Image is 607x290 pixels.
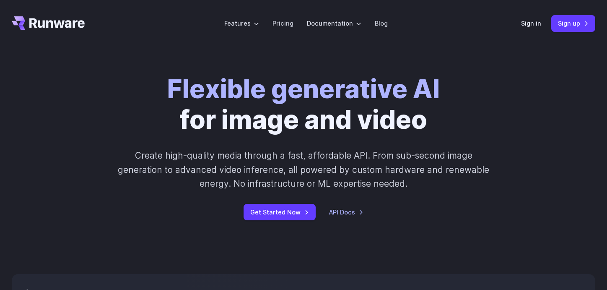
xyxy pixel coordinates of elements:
a: Get Started Now [244,204,316,220]
label: Features [224,18,259,28]
a: Go to / [12,16,85,30]
h1: for image and video [167,74,440,135]
p: Create high-quality media through a fast, affordable API. From sub-second image generation to adv... [117,149,490,191]
a: Pricing [272,18,293,28]
a: Sign up [551,15,595,31]
label: Documentation [307,18,361,28]
strong: Flexible generative AI [167,73,440,105]
a: API Docs [329,207,363,217]
a: Blog [375,18,388,28]
a: Sign in [521,18,541,28]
